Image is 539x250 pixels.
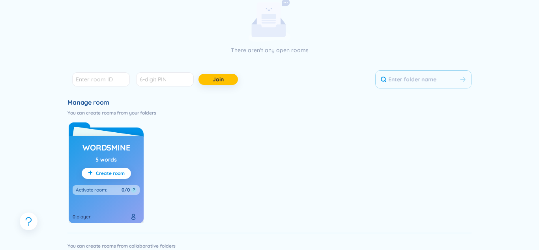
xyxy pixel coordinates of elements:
div: 5 words [95,155,117,164]
div: 0 player [73,214,90,220]
a: WordsMine [82,140,130,155]
input: 6-digit PIN [136,72,194,86]
div: 0/0 [122,187,130,193]
span: Join [213,75,224,83]
h3: Manage room [67,98,472,107]
button: Join [198,74,238,85]
h3: WordsMine [82,142,130,153]
div: Activate room : [76,187,107,193]
h6: You can create rooms from your folders [67,110,472,116]
input: Enter room ID [72,72,130,86]
button: ? [131,187,137,193]
button: Create room [82,168,131,179]
span: question [24,216,34,226]
button: question [20,212,37,230]
h6: You can create rooms from collaborative folders [67,243,472,249]
span: plus [88,170,96,177]
span: Create room [96,170,125,177]
p: There aren't any open rooms [161,46,378,55]
input: Enter folder name [376,71,454,88]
